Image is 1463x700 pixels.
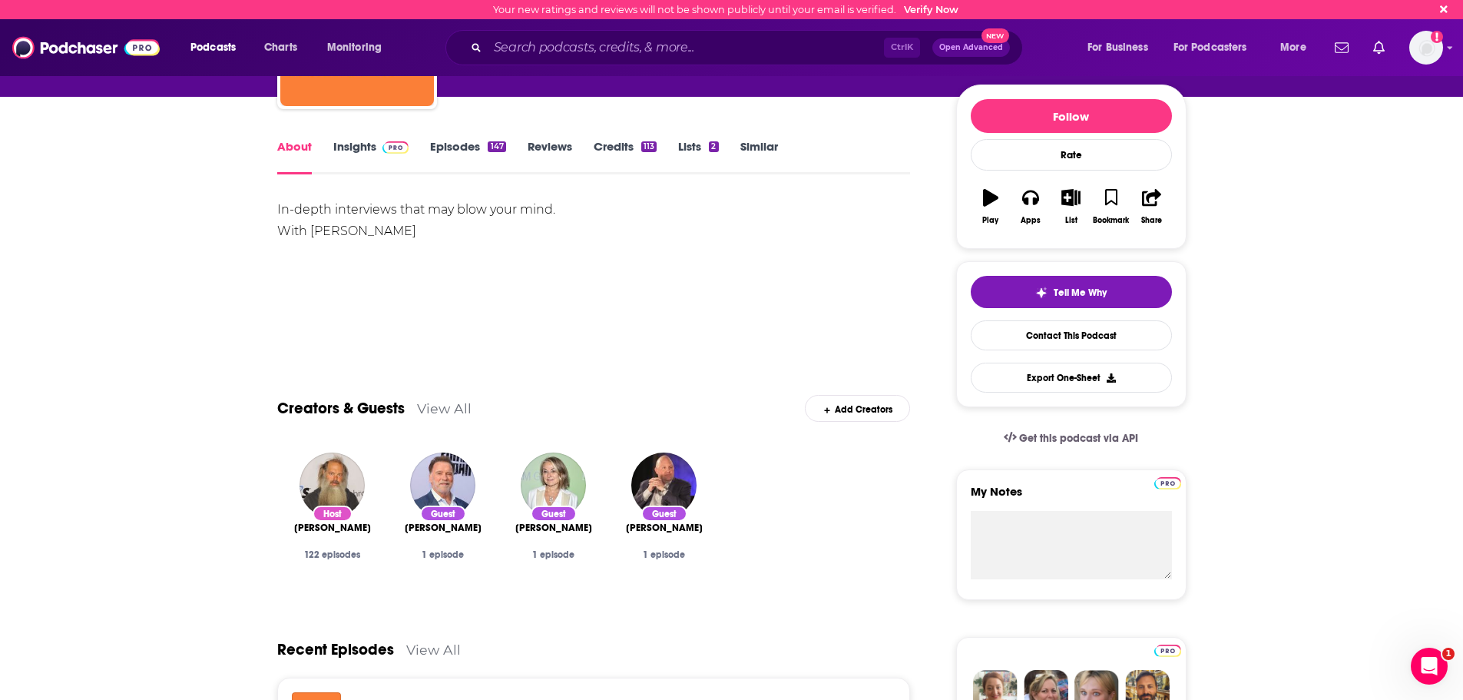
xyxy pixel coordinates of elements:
[1131,179,1171,234] button: Share
[406,642,461,658] a: View All
[1329,35,1355,61] a: Show notifications dropdown
[300,453,365,518] img: Rick Rubin
[264,37,297,58] span: Charts
[991,420,1151,457] a: Get this podcast via API
[1011,179,1051,234] button: Apps
[12,33,160,62] img: Podchaser - Follow, Share and Rate Podcasts
[313,506,353,522] div: Host
[971,320,1172,350] a: Contact This Podcast
[1021,216,1041,225] div: Apps
[405,522,482,534] span: [PERSON_NAME]
[1163,35,1269,60] button: open menu
[417,400,472,416] a: View All
[1154,475,1181,489] a: Pro website
[1154,477,1181,489] img: Podchaser Pro
[709,141,718,152] div: 2
[382,141,409,154] img: Podchaser Pro
[1051,179,1091,234] button: List
[531,506,577,522] div: Guest
[420,506,466,522] div: Guest
[254,35,306,60] a: Charts
[333,139,409,174] a: InsightsPodchaser Pro
[641,141,657,152] div: 113
[1411,648,1448,685] iframe: Intercom live chat
[294,522,371,534] a: Rick Rubin
[460,30,1038,65] div: Search podcasts, credits, & more...
[277,399,405,418] a: Creators & Guests
[884,38,920,58] span: Ctrl K
[594,139,657,174] a: Credits113
[1054,287,1107,299] span: Tell Me Why
[290,549,376,560] div: 122 episodes
[493,4,958,15] div: Your new ratings and reviews will not be shown publicly until your email is verified.
[488,141,505,152] div: 147
[294,522,371,534] span: [PERSON_NAME]
[515,522,592,534] span: [PERSON_NAME]
[1409,31,1443,65] button: Show profile menu
[981,28,1009,43] span: New
[405,522,482,534] a: Arnold Schwarzenegger
[971,484,1172,511] label: My Notes
[678,139,718,174] a: Lists2
[626,522,703,534] span: [PERSON_NAME]
[626,522,703,534] a: Marc Andreessen
[528,139,572,174] a: Reviews
[971,363,1172,393] button: Export One-Sheet
[805,395,910,422] div: Add Creators
[971,139,1172,171] div: Rate
[932,38,1010,57] button: Open AdvancedNew
[621,549,707,560] div: 1 episode
[971,179,1011,234] button: Play
[1091,179,1131,234] button: Bookmark
[740,139,778,174] a: Similar
[511,549,597,560] div: 1 episode
[180,35,256,60] button: open menu
[515,522,592,534] a: Esther Perel
[1087,37,1148,58] span: For Business
[1269,35,1326,60] button: open menu
[631,453,697,518] img: Marc Andreessen
[971,276,1172,308] button: tell me why sparkleTell Me Why
[1154,642,1181,657] a: Pro website
[1442,648,1455,660] span: 1
[939,44,1003,51] span: Open Advanced
[277,139,312,174] a: About
[400,549,486,560] div: 1 episode
[190,37,236,58] span: Podcasts
[277,640,394,659] a: Recent Episodes
[1154,645,1181,657] img: Podchaser Pro
[1019,432,1138,445] span: Get this podcast via API
[1409,31,1443,65] span: Logged in as tgilbride
[488,35,884,60] input: Search podcasts, credits, & more...
[982,216,998,225] div: Play
[410,453,475,518] img: Arnold Schwarzenegger
[641,506,687,522] div: Guest
[1173,37,1247,58] span: For Podcasters
[1141,216,1162,225] div: Share
[327,37,382,58] span: Monitoring
[904,4,958,15] a: Verify Now
[1367,35,1391,61] a: Show notifications dropdown
[316,35,402,60] button: open menu
[1035,287,1048,299] img: tell me why sparkle
[1431,31,1443,43] svg: Email not verified
[1093,216,1129,225] div: Bookmark
[521,453,586,518] img: Esther Perel
[1280,37,1306,58] span: More
[430,139,505,174] a: Episodes147
[1065,216,1077,225] div: List
[1077,35,1167,60] button: open menu
[277,199,911,242] div: In-depth interviews that may blow your mind. With [PERSON_NAME]
[971,99,1172,133] button: Follow
[1409,31,1443,65] img: User Profile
